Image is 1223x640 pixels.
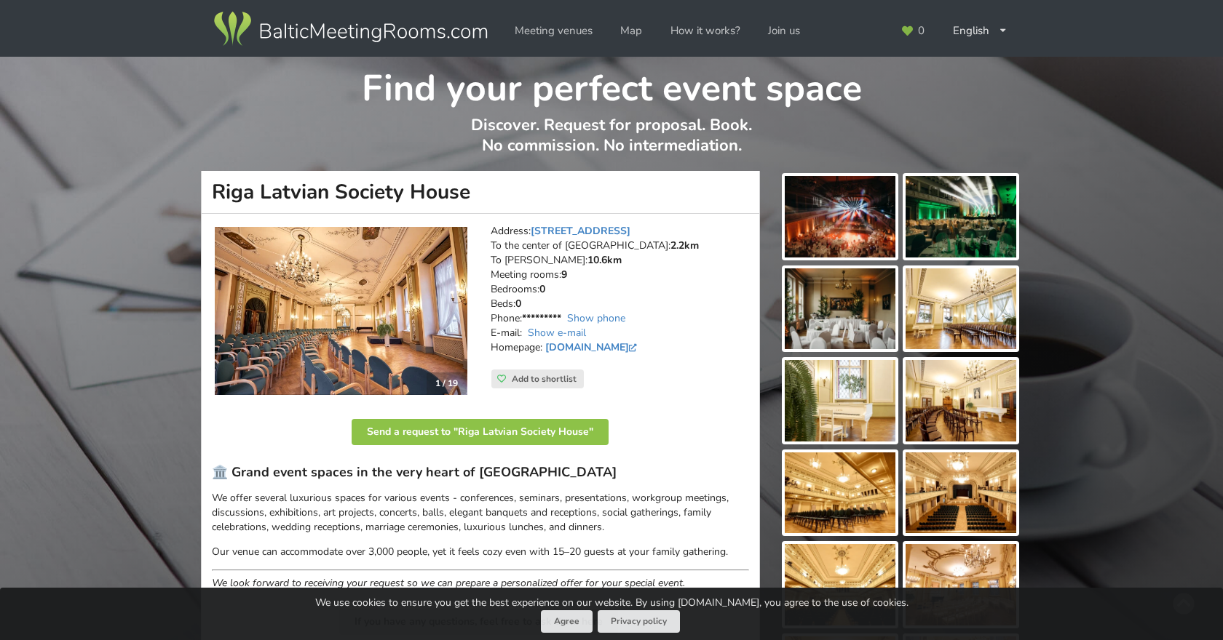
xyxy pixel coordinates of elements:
img: Riga Latvian Society House | Riga | Event place - gallery picture [785,176,895,257]
p: We offer several luxurious spaces for various events - conferences, seminars, presentations, work... [212,491,749,535]
img: Riga Latvian Society House | Riga | Event place - gallery picture [906,544,1016,625]
div: 1 / 19 [427,372,467,394]
h1: Riga Latvian Society House [201,171,760,214]
button: Agree [541,610,593,633]
img: Riga Latvian Society House | Riga | Event place - gallery picture [785,360,895,441]
strong: 0 [515,297,521,311]
span: 0 [918,25,925,36]
span: Add to shortlist [512,373,577,385]
strong: 2.2km [670,239,699,252]
h3: 🏛️ Grand event spaces in the very heart of [GEOGRAPHIC_DATA] [212,464,749,481]
a: Show e-mail [528,326,586,340]
a: Map [610,17,652,45]
img: Riga Latvian Society House | Riga | Event place - gallery picture [785,268,895,350]
div: English [943,17,1018,45]
a: [DOMAIN_NAME] [545,340,641,354]
img: Riga Latvian Society House | Riga | Event place - gallery picture [906,268,1016,350]
img: Riga Latvian Society House | Riga | Event place - gallery picture [906,452,1016,534]
img: Riga Latvian Society House | Riga | Event place - gallery picture [906,176,1016,257]
img: Historic event venue | Riga | Riga Latvian Society House [215,227,467,396]
h1: Find your perfect event space [202,57,1022,112]
strong: 10.6km [587,253,622,267]
img: Riga Latvian Society House | Riga | Event place - gallery picture [785,452,895,534]
button: Send a request to "Riga Latvian Society House" [352,419,609,445]
a: Privacy policy [598,610,680,633]
strong: 0 [539,282,545,296]
a: Historic event venue | Riga | Riga Latvian Society House 1 / 19 [215,227,467,396]
p: Discover. Request for proposal. Book. No commission. No intermediation. [202,115,1022,171]
a: Meeting venues [504,17,603,45]
em: We look forward to receiving your request so we can prepare a personalized offer for your special... [212,576,685,590]
strong: 9 [561,268,567,281]
a: Join us [758,17,810,45]
a: Show phone [567,311,625,325]
a: How it works? [660,17,751,45]
a: [STREET_ADDRESS] [531,224,630,238]
img: Riga Latvian Society House | Riga | Event place - gallery picture [906,360,1016,441]
img: Baltic Meeting Rooms [211,9,490,49]
address: Address: To the center of [GEOGRAPHIC_DATA]: To [PERSON_NAME]: Meeting rooms: Bedrooms: Beds: Pho... [491,224,749,369]
img: Riga Latvian Society House | Riga | Event place - gallery picture [785,544,895,625]
p: Our venue can accommodate over 3,000 people, yet it feels cozy even with 15–20 guests at your fam... [212,545,749,559]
